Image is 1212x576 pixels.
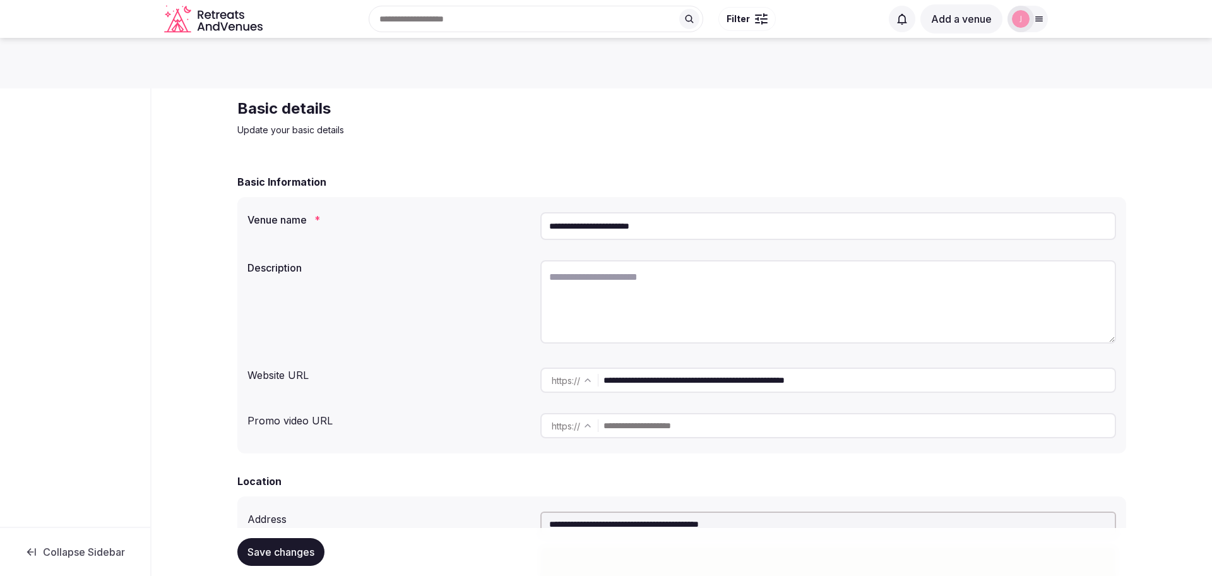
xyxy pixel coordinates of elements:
button: Save changes [237,538,324,566]
span: Save changes [247,546,314,558]
a: Add a venue [920,13,1002,25]
label: Venue name [247,215,530,225]
button: Collapse Sidebar [10,538,140,566]
h2: Location [237,474,282,489]
button: Add a venue [920,4,1002,33]
img: jen-7867 [1012,10,1030,28]
span: Collapse Sidebar [43,546,125,558]
div: Address [247,507,530,527]
div: Website URL [247,363,530,383]
p: Update your basic details [237,124,662,136]
span: Filter [727,13,750,25]
div: Promo video URL [247,408,530,428]
svg: Retreats and Venues company logo [164,5,265,33]
a: Visit the homepage [164,5,265,33]
label: Description [247,263,530,273]
h2: Basic Information [237,174,326,189]
h2: Basic details [237,99,662,119]
button: Filter [718,7,776,31]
